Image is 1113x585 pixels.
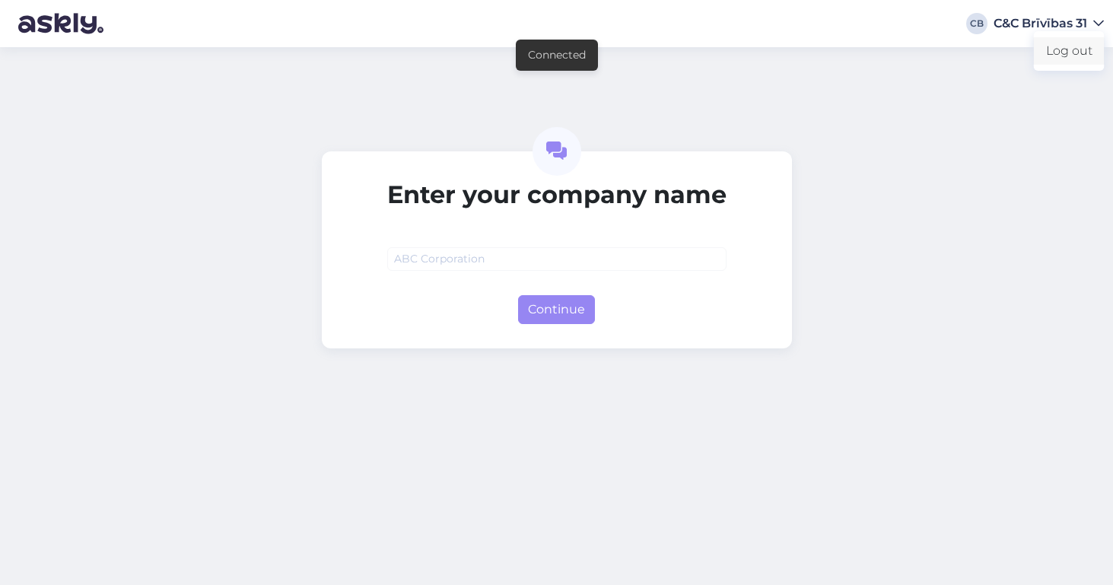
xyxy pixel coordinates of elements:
[994,17,1104,30] a: C&C Brīvības 31
[387,247,727,271] input: ABC Corporation
[387,180,727,209] h2: Enter your company name
[1034,37,1105,65] div: Log out
[966,13,987,34] div: CB
[518,295,595,324] button: Continue
[994,17,1087,30] div: C&C Brīvības 31
[528,47,586,63] div: Connected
